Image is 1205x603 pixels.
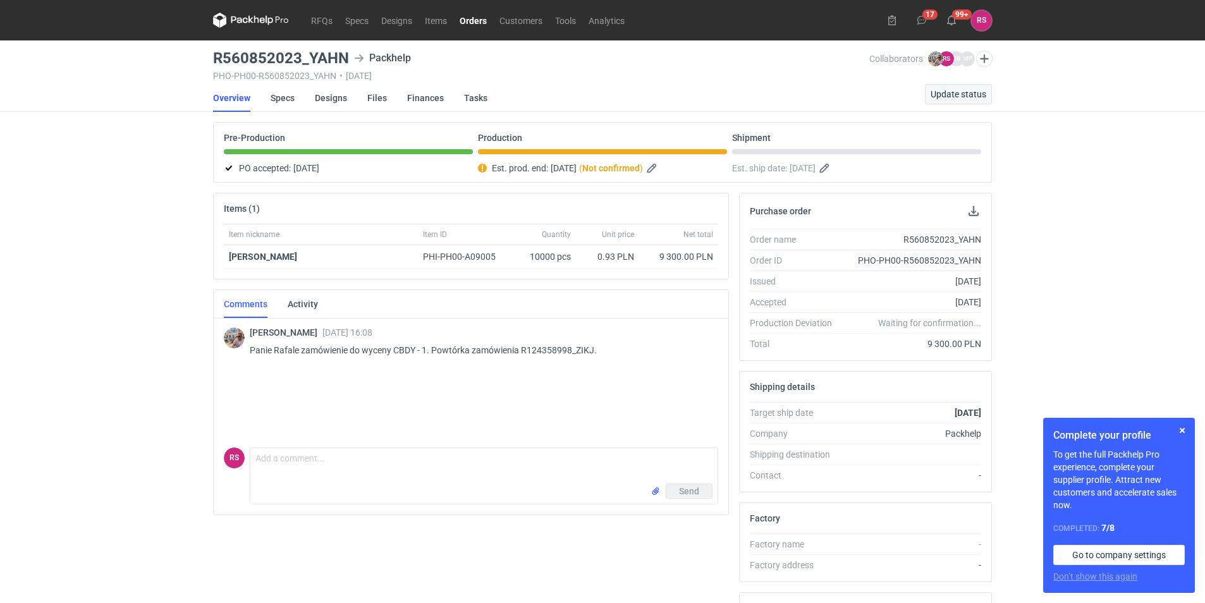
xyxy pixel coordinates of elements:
[842,254,981,267] div: PHO-PH00-R560852023_YAHN
[931,90,986,99] span: Update status
[750,317,842,329] div: Production Deviation
[732,133,771,143] p: Shipment
[679,487,699,496] span: Send
[949,51,964,66] figcaption: JB
[213,71,869,81] div: PHO-PH00-R560852023_YAHN [DATE]
[928,51,943,66] img: Michał Palasek
[960,51,975,66] figcaption: MP
[750,559,842,571] div: Factory address
[878,317,981,329] em: Waiting for confirmation...
[645,161,661,176] button: Edit estimated production end date
[666,484,713,499] button: Send
[971,10,992,31] div: Rafał Stani
[750,448,842,461] div: Shipping destination
[542,229,571,240] span: Quantity
[322,327,372,338] span: [DATE] 16:08
[549,13,582,28] a: Tools
[842,469,981,482] div: -
[842,538,981,551] div: -
[1053,570,1137,583] button: Don’t show this again
[750,206,811,216] h2: Purchase order
[1053,448,1185,511] p: To get the full Packhelp Pro experience, complete your supplier profile. Attract new customers an...
[339,13,375,28] a: Specs
[869,54,923,64] span: Collaborators
[375,13,419,28] a: Designs
[367,84,387,112] a: Files
[229,252,297,262] strong: [PERSON_NAME]
[750,296,842,308] div: Accepted
[464,84,487,112] a: Tasks
[493,13,549,28] a: Customers
[407,84,444,112] a: Finances
[966,204,981,219] button: Download PO
[750,382,815,392] h2: Shipping details
[213,13,289,28] svg: Packhelp Pro
[939,51,954,66] figcaption: RS
[1053,521,1185,535] div: Completed:
[1053,428,1185,443] h1: Complete your profile
[582,163,640,173] strong: Not confirmed
[818,161,833,176] button: Edit estimated shipping date
[750,233,842,246] div: Order name
[551,161,577,176] span: [DATE]
[315,84,347,112] a: Designs
[842,427,981,440] div: Packhelp
[750,427,842,440] div: Company
[582,13,631,28] a: Analytics
[842,296,981,308] div: [DATE]
[602,229,634,240] span: Unit price
[453,13,493,28] a: Orders
[229,229,279,240] span: Item nickname
[976,51,993,67] button: Edit collaborators
[925,84,992,104] button: Update status
[419,13,453,28] a: Items
[339,71,343,81] span: •
[293,161,319,176] span: [DATE]
[224,327,245,348] img: Michał Palasek
[842,275,981,288] div: [DATE]
[478,133,522,143] p: Production
[271,84,295,112] a: Specs
[750,254,842,267] div: Order ID
[250,343,708,358] p: Panie Rafale zamówienie do wyceny CBDY - 1. Powtórka zamówienia R124358998_ZIKJ.
[640,163,643,173] em: )
[842,233,981,246] div: R560852023_YAHN
[478,161,727,176] div: Est. prod. end:
[224,161,473,176] div: PO accepted:
[644,250,713,263] div: 9 300.00 PLN
[1053,545,1185,565] a: Go to company settings
[750,275,842,288] div: Issued
[750,469,842,482] div: Contact
[224,133,285,143] p: Pre-Production
[250,327,322,338] span: [PERSON_NAME]
[955,408,981,418] strong: [DATE]
[224,448,245,468] figcaption: RS
[683,229,713,240] span: Net total
[224,448,245,468] div: Rafał Stani
[1175,423,1190,438] button: Skip for now
[513,245,576,269] div: 10000 pcs
[224,290,267,318] a: Comments
[912,10,932,30] button: 17
[213,84,250,112] a: Overview
[750,513,780,523] h2: Factory
[842,559,981,571] div: -
[224,204,260,214] h2: Items (1)
[941,10,962,30] button: 99+
[581,250,634,263] div: 0.93 PLN
[288,290,318,318] a: Activity
[750,406,842,419] div: Target ship date
[423,229,447,240] span: Item ID
[354,51,411,66] div: Packhelp
[213,51,349,66] h3: R560852023_YAHN
[423,250,508,263] div: PHI-PH00-A09005
[790,161,816,176] span: [DATE]
[750,538,842,551] div: Factory name
[1101,523,1115,533] strong: 7 / 8
[971,10,992,31] button: RS
[579,163,582,173] em: (
[732,161,981,176] div: Est. ship date:
[305,13,339,28] a: RFQs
